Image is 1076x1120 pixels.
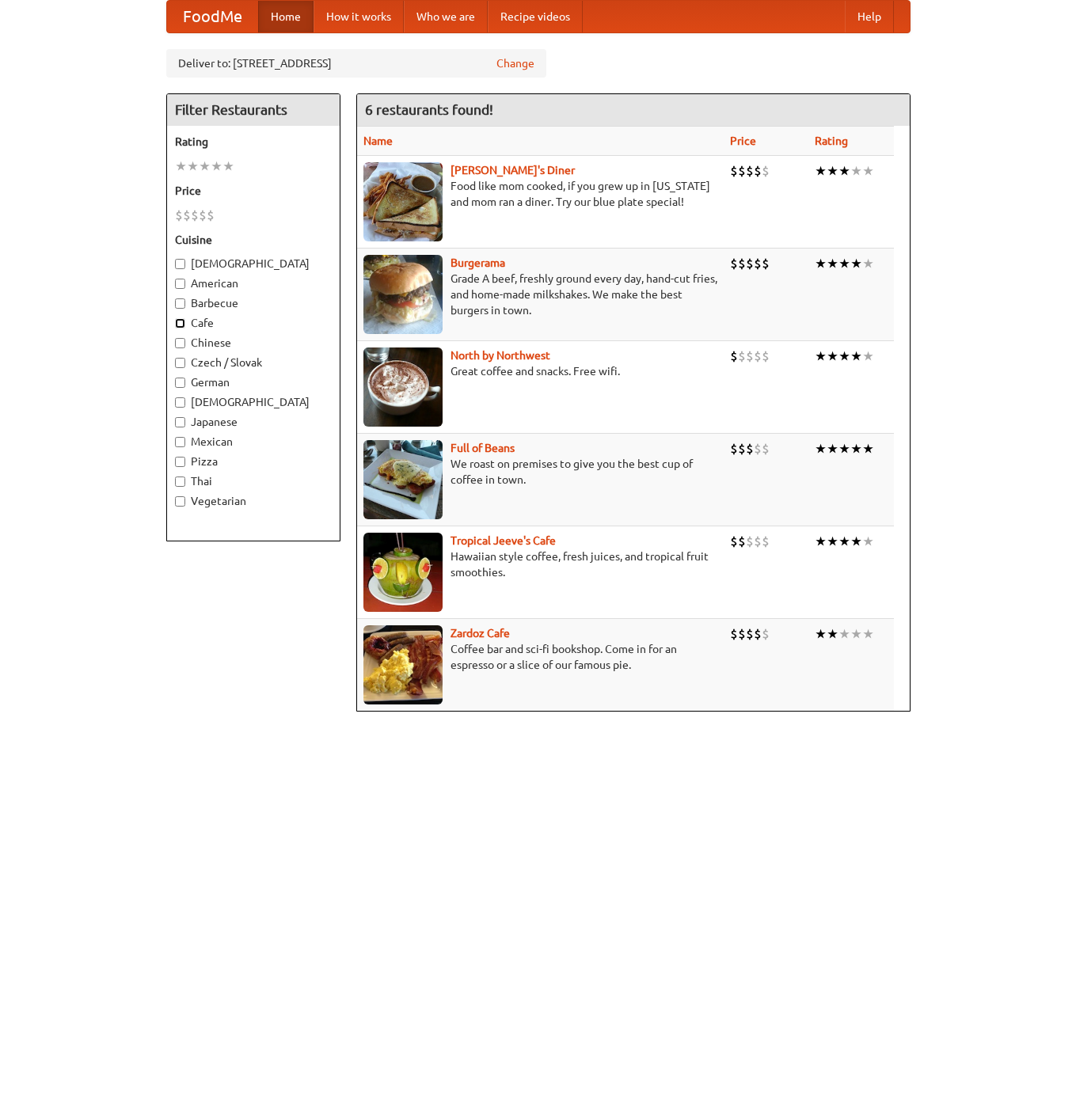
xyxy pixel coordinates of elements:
[167,1,258,32] a: FoodMe
[175,397,185,408] input: [DEMOGRAPHIC_DATA]
[222,158,234,175] li: ★
[175,434,332,450] label: Mexican
[363,440,443,519] img: beans.jpg
[738,625,746,643] li: $
[175,134,332,150] h5: Rating
[167,94,340,126] h4: Filter Restaurants
[175,476,185,487] input: Thai
[754,255,762,272] li: $
[175,496,185,507] input: Vegetarian
[451,164,575,177] a: [PERSON_NAME]'s Diner
[845,1,894,32] a: Help
[166,49,546,78] div: Deliver to: [STREET_ADDRESS]
[191,207,199,224] li: $
[815,625,827,643] li: ★
[175,315,332,331] label: Cafe
[746,533,754,550] li: $
[175,275,332,291] label: American
[175,232,332,248] h5: Cuisine
[175,338,185,348] input: Chinese
[827,625,838,643] li: ★
[175,158,187,175] li: ★
[838,347,850,365] li: ★
[850,440,862,457] li: ★
[754,625,762,643] li: $
[175,295,332,311] label: Barbecue
[738,162,746,180] li: $
[363,641,717,673] p: Coffee bar and sci-fi bookshop. Come in for an espresso or a slice of our famous pie.
[363,178,717,210] p: Food like mom cooked, if you grew up in [US_STATE] and mom ran a diner. Try our blue plate special!
[175,358,185,368] input: Czech / Slovak
[762,533,770,550] li: $
[175,256,332,271] label: [DEMOGRAPHIC_DATA]
[363,549,717,580] p: Hawaiian style coffee, fresh juices, and tropical fruit smoothies.
[730,533,738,550] li: $
[815,440,827,457] li: ★
[175,378,185,388] input: German
[363,347,443,427] img: north.jpg
[746,347,754,365] li: $
[404,1,488,32] a: Who we are
[762,440,770,457] li: $
[754,440,762,457] li: $
[365,102,493,117] ng-pluralize: 6 restaurants found!
[827,533,838,550] li: ★
[175,493,332,509] label: Vegetarian
[363,135,393,147] a: Name
[850,347,862,365] li: ★
[838,533,850,550] li: ★
[496,55,534,71] a: Change
[175,183,332,199] h5: Price
[451,534,556,547] a: Tropical Jeeve's Cafe
[207,207,215,224] li: $
[862,347,874,365] li: ★
[363,363,717,379] p: Great coffee and snacks. Free wifi.
[363,456,717,488] p: We roast on premises to give you the best cup of coffee in town.
[754,533,762,550] li: $
[815,533,827,550] li: ★
[754,162,762,180] li: $
[827,162,838,180] li: ★
[175,318,185,328] input: Cafe
[199,207,207,224] li: $
[199,158,211,175] li: ★
[363,162,443,241] img: sallys.jpg
[762,162,770,180] li: $
[754,347,762,365] li: $
[862,162,874,180] li: ★
[862,255,874,272] li: ★
[815,347,827,365] li: ★
[762,347,770,365] li: $
[363,533,443,612] img: jeeves.jpg
[827,255,838,272] li: ★
[175,335,332,351] label: Chinese
[258,1,314,32] a: Home
[211,158,222,175] li: ★
[451,349,550,362] a: North by Northwest
[815,135,848,147] a: Rating
[314,1,404,32] a: How it works
[730,440,738,457] li: $
[746,625,754,643] li: $
[827,440,838,457] li: ★
[730,135,756,147] a: Price
[862,440,874,457] li: ★
[730,255,738,272] li: $
[850,162,862,180] li: ★
[183,207,191,224] li: $
[815,162,827,180] li: ★
[175,355,332,370] label: Czech / Slovak
[363,625,443,704] img: zardoz.jpg
[838,625,850,643] li: ★
[175,437,185,447] input: Mexican
[451,627,510,640] a: Zardoz Cafe
[850,255,862,272] li: ★
[738,347,746,365] li: $
[175,394,332,410] label: [DEMOGRAPHIC_DATA]
[187,158,199,175] li: ★
[838,440,850,457] li: ★
[175,417,185,427] input: Japanese
[175,473,332,489] label: Thai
